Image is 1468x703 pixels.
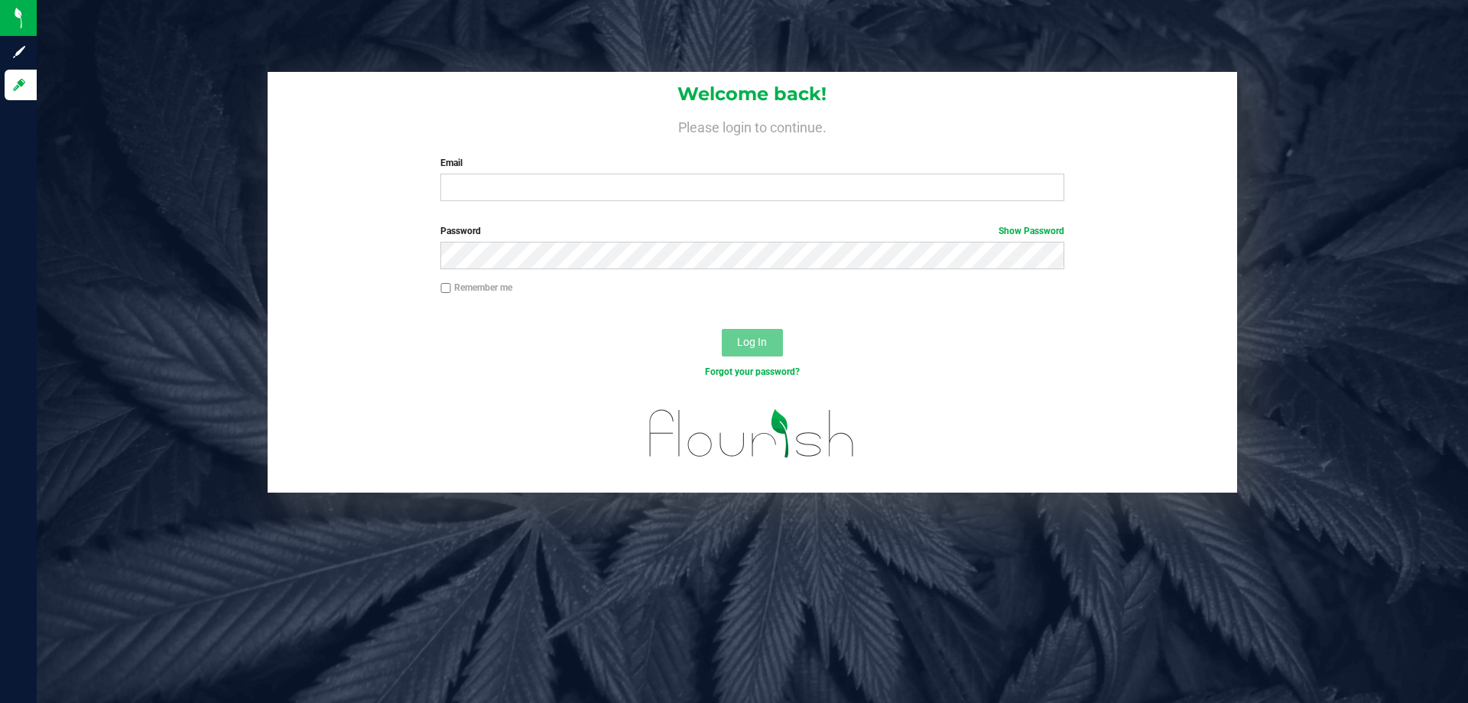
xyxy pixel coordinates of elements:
[440,281,512,295] label: Remember me
[737,336,767,348] span: Log In
[268,116,1237,135] h4: Please login to continue.
[705,366,800,377] a: Forgot your password?
[11,44,27,60] inline-svg: Sign up
[11,77,27,93] inline-svg: Log in
[440,283,451,294] input: Remember me
[722,329,783,356] button: Log In
[631,395,873,473] img: flourish_logo.svg
[999,226,1064,236] a: Show Password
[440,156,1064,170] label: Email
[440,226,481,236] span: Password
[268,84,1237,104] h1: Welcome back!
